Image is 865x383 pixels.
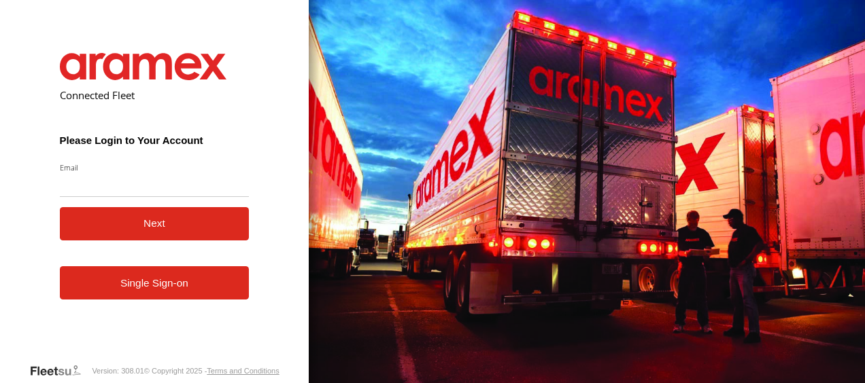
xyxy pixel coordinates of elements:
h3: Please Login to Your Account [60,134,250,146]
a: Terms and Conditions [207,367,279,375]
button: Next [60,207,250,240]
img: Aramex [60,53,227,80]
div: © Copyright 2025 - [144,367,279,375]
label: Email [60,162,250,172]
h2: Connected Fleet [60,88,250,102]
a: Single Sign-on [60,266,250,299]
div: Version: 308.01 [92,367,143,375]
a: Visit our Website [29,364,92,378]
